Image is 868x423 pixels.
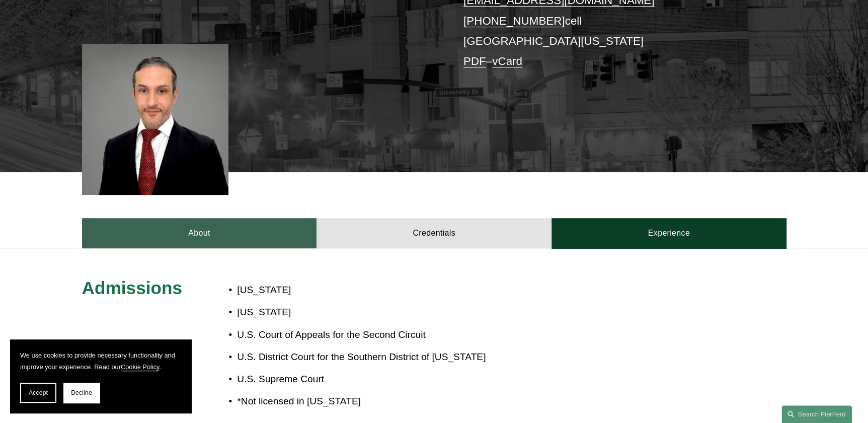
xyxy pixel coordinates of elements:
p: We use cookies to provide necessary functionality and improve your experience. Read our . [20,349,181,373]
button: Accept [20,383,56,403]
a: vCard [492,55,522,67]
a: Search this site [781,405,852,423]
a: About [82,218,317,248]
a: Cookie Policy [121,363,160,371]
p: *Not licensed in [US_STATE] [237,393,493,410]
p: U.S. Court of Appeals for the Second Circuit [237,326,493,344]
a: Experience [551,218,786,248]
p: [US_STATE] [237,281,493,299]
p: U.S. District Court for the Southern District of [US_STATE] [237,348,493,366]
a: Credentials [317,218,551,248]
p: U.S. Supreme Court [237,371,493,388]
section: Cookie banner [10,339,191,413]
span: Decline [71,389,92,396]
button: Decline [63,383,100,403]
a: PDF [463,55,486,67]
span: Accept [29,389,48,396]
span: Admissions [82,278,182,298]
a: [PHONE_NUMBER] [463,15,565,27]
p: [US_STATE] [237,304,493,321]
